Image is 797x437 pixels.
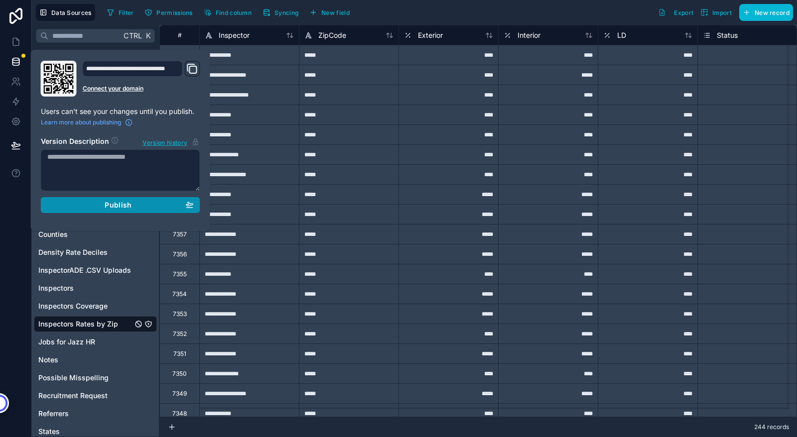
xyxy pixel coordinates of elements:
span: Learn more about publishing [41,118,121,126]
button: Filter [103,5,137,20]
button: Data Sources [36,4,95,21]
h2: Version Description [41,136,109,147]
span: K [144,32,151,39]
a: Permissions [141,5,200,20]
a: Syncing [259,5,306,20]
div: 7352 [173,330,187,338]
span: Publish [105,201,132,210]
span: LD [617,30,626,40]
span: Find column [216,9,252,16]
button: Import [697,4,735,21]
span: Version history [142,137,187,147]
button: Export [655,4,697,21]
div: 7357 [173,230,187,238]
div: 7348 [172,410,187,418]
span: Filter [119,9,134,16]
span: New record [755,9,790,16]
span: Syncing [274,9,298,16]
span: Inspector [219,30,250,40]
span: Export [674,9,693,16]
button: Find column [200,5,255,20]
button: New field [306,5,353,20]
span: Data Sources [51,9,92,16]
span: Exterior [418,30,443,40]
div: 7351 [173,350,186,358]
span: New field [321,9,350,16]
a: New record [735,4,793,21]
p: Users can't see your changes until you publish. [41,107,200,116]
span: Permissions [156,9,192,16]
span: Ctrl [123,29,143,42]
a: Connect your domain [83,85,200,93]
span: Status [717,30,738,40]
div: # [167,31,192,39]
div: 7356 [173,250,187,258]
span: Interior [518,30,540,40]
div: 7350 [172,370,187,378]
div: Domain and Custom Link [83,61,200,97]
a: Learn more about publishing [41,118,133,126]
div: 7353 [173,310,187,318]
button: New record [739,4,793,21]
span: Import [712,9,732,16]
button: Version history [142,136,200,147]
button: Publish [41,197,200,213]
span: 244 records [754,423,789,431]
button: Permissions [141,5,196,20]
button: Syncing [259,5,302,20]
span: ZipCode [318,30,346,40]
div: 7355 [173,270,187,278]
div: 7354 [172,290,187,298]
div: 7349 [172,390,187,398]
